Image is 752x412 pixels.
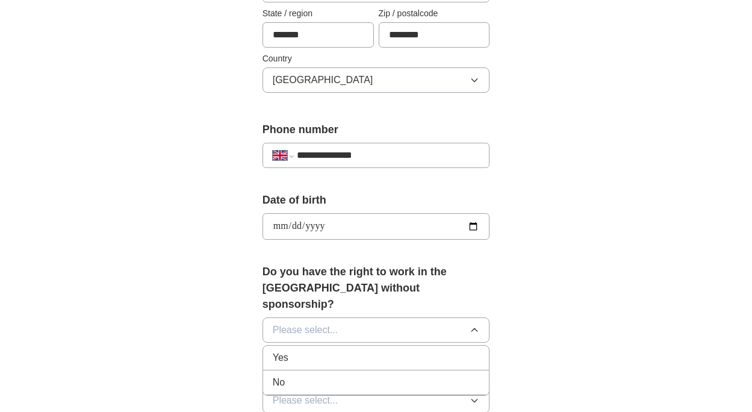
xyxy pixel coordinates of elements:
[263,317,490,343] button: Please select...
[273,73,373,87] span: [GEOGRAPHIC_DATA]
[263,122,490,138] label: Phone number
[263,192,490,208] label: Date of birth
[263,7,374,20] label: State / region
[263,67,490,93] button: [GEOGRAPHIC_DATA]
[273,393,338,408] span: Please select...
[263,264,490,313] label: Do you have the right to work in the [GEOGRAPHIC_DATA] without sponsorship?
[263,52,490,65] label: Country
[379,7,490,20] label: Zip / postalcode
[273,323,338,337] span: Please select...
[273,375,285,390] span: No
[273,351,288,365] span: Yes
